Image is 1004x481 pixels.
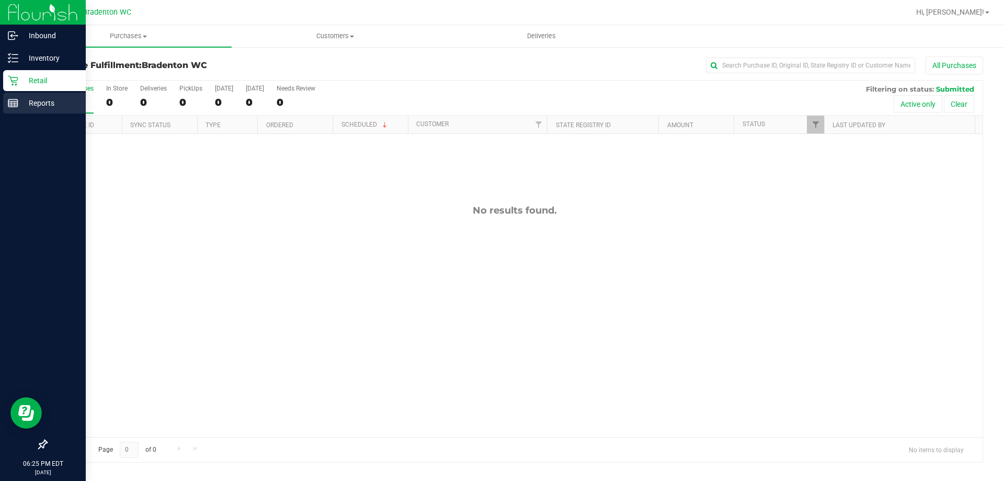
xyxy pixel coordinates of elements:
[556,121,611,129] a: State Registry ID
[142,60,207,70] span: Bradenton WC
[140,85,167,92] div: Deliveries
[832,121,885,129] a: Last Updated By
[89,442,165,458] span: Page of 0
[106,96,128,108] div: 0
[926,57,983,74] button: All Purchases
[18,74,81,87] p: Retail
[5,459,81,468] p: 06:25 PM EDT
[8,30,18,41] inline-svg: Inbound
[8,98,18,108] inline-svg: Reports
[894,95,942,113] button: Active only
[246,96,264,108] div: 0
[179,96,202,108] div: 0
[10,397,42,429] iframe: Resource center
[936,85,974,93] span: Submitted
[743,120,765,128] a: Status
[916,8,984,16] span: Hi, [PERSON_NAME]!
[277,96,315,108] div: 0
[130,121,170,129] a: Sync Status
[246,85,264,92] div: [DATE]
[83,8,131,17] span: Bradenton WC
[106,85,128,92] div: In Store
[25,31,232,41] span: Purchases
[179,85,202,92] div: PickUps
[266,121,293,129] a: Ordered
[25,25,232,47] a: Purchases
[667,121,693,129] a: Amount
[866,85,934,93] span: Filtering on status:
[140,96,167,108] div: 0
[215,85,233,92] div: [DATE]
[46,61,358,70] h3: Purchase Fulfillment:
[277,85,315,92] div: Needs Review
[232,25,438,47] a: Customers
[232,31,438,41] span: Customers
[513,31,570,41] span: Deliveries
[18,52,81,64] p: Inventory
[47,205,983,216] div: No results found.
[416,120,449,128] a: Customer
[438,25,645,47] a: Deliveries
[215,96,233,108] div: 0
[900,442,972,457] span: No items to display
[18,97,81,109] p: Reports
[8,53,18,63] inline-svg: Inventory
[706,58,915,73] input: Search Purchase ID, Original ID, State Registry ID or Customer Name...
[341,121,389,128] a: Scheduled
[8,75,18,86] inline-svg: Retail
[944,95,974,113] button: Clear
[18,29,81,42] p: Inbound
[206,121,221,129] a: Type
[530,116,547,133] a: Filter
[807,116,824,133] a: Filter
[5,468,81,476] p: [DATE]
